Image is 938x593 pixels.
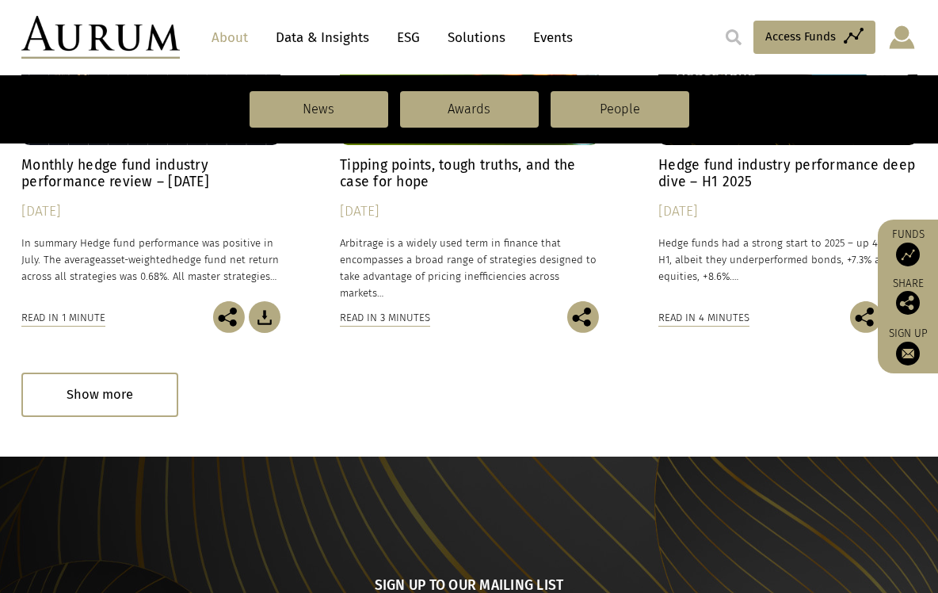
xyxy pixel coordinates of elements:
[525,23,573,52] a: Events
[250,91,388,128] a: News
[765,27,836,46] span: Access Funds
[567,301,599,333] img: Share this post
[268,23,377,52] a: Data & Insights
[551,91,689,128] a: People
[896,342,920,365] img: Sign up to our newsletter
[204,23,256,52] a: About
[896,243,920,266] img: Access Funds
[389,23,428,52] a: ESG
[850,301,882,333] img: Share this post
[340,201,599,223] div: [DATE]
[249,301,280,333] img: Download Article
[658,201,917,223] div: [DATE]
[213,301,245,333] img: Share this post
[886,228,930,266] a: Funds
[21,201,280,223] div: [DATE]
[658,157,917,190] h4: Hedge fund industry performance deep dive – H1 2025
[340,309,430,327] div: Read in 3 minutes
[887,24,917,51] img: account-icon.svg
[101,254,172,266] span: asset-weighted
[886,327,930,365] a: Sign up
[658,309,749,327] div: Read in 4 minutes
[21,235,280,285] p: In summary Hedge fund performance was positive in July. The average hedge fund net return across ...
[21,157,280,190] h4: Monthly hedge fund industry performance review – [DATE]
[21,309,105,327] div: Read in 1 minute
[340,157,599,190] h4: Tipping points, tough truths, and the case for hope
[886,278,930,315] div: Share
[21,16,180,59] img: Aurum
[896,291,920,315] img: Share this post
[340,235,599,302] p: Arbitrage is a widely used term in finance that encompasses a broad range of strategies designed ...
[658,235,917,285] p: Hedge funds had a strong start to 2025 – up 4.5% in H1, albeit they underperformed bonds, +7.3% a...
[21,373,178,416] div: Show more
[726,29,742,45] img: search.svg
[400,91,539,128] a: Awards
[440,23,513,52] a: Solutions
[753,21,875,54] a: Access Funds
